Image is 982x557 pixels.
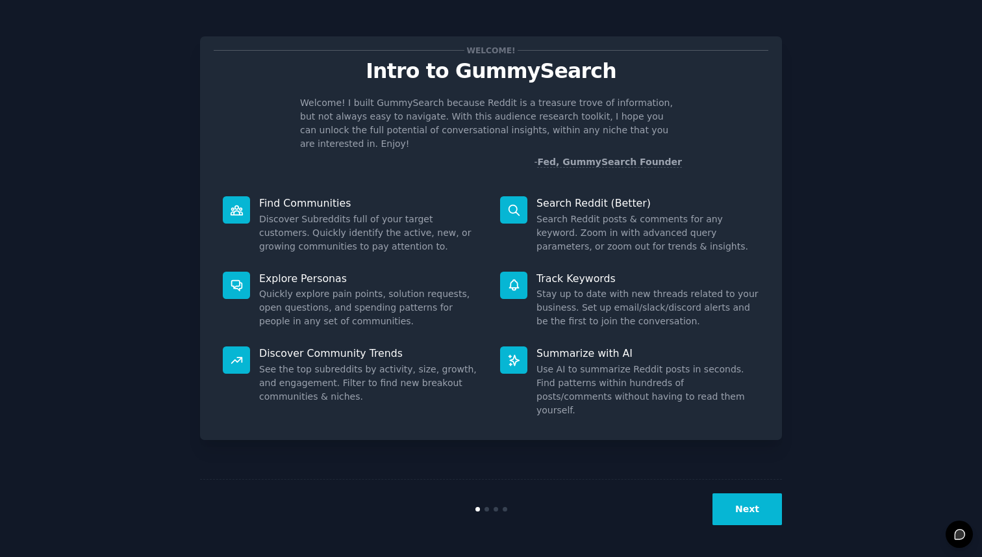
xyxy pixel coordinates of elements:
div: - [534,155,682,169]
p: Summarize with AI [536,346,759,360]
dd: Stay up to date with new threads related to your business. Set up email/slack/discord alerts and ... [536,287,759,328]
dd: Discover Subreddits full of your target customers. Quickly identify the active, new, or growing c... [259,213,482,253]
span: Welcome! [464,44,518,57]
p: Intro to GummySearch [214,60,768,83]
dd: Quickly explore pain points, solution requests, open questions, and spending patterns for people ... [259,287,482,328]
p: Welcome! I built GummySearch because Reddit is a treasure trove of information, but not always ea... [300,96,682,151]
dd: See the top subreddits by activity, size, growth, and engagement. Filter to find new breakout com... [259,363,482,404]
p: Discover Community Trends [259,346,482,360]
p: Find Communities [259,196,482,210]
button: Next [712,493,782,525]
a: Fed, GummySearch Founder [537,157,682,168]
p: Track Keywords [536,272,759,285]
dd: Search Reddit posts & comments for any keyword. Zoom in with advanced query parameters, or zoom o... [536,213,759,253]
dd: Use AI to summarize Reddit posts in seconds. Find patterns within hundreds of posts/comments with... [536,363,759,417]
p: Search Reddit (Better) [536,196,759,210]
p: Explore Personas [259,272,482,285]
